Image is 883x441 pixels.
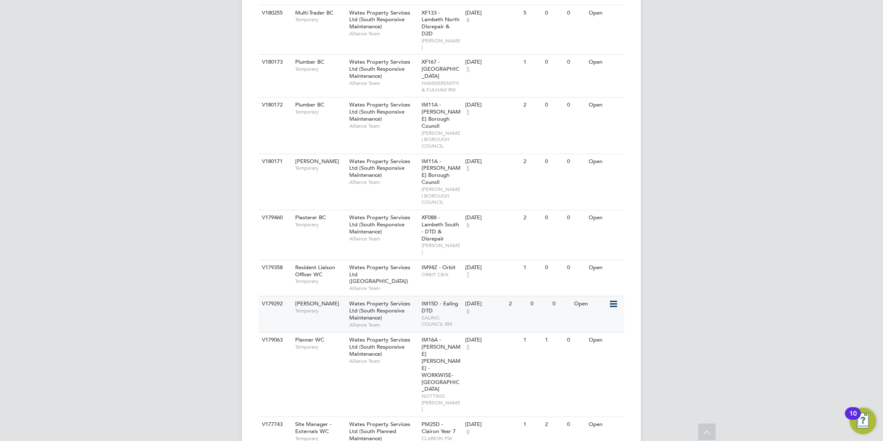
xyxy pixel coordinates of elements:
div: 0 [565,5,587,21]
span: 5 [465,109,471,116]
div: 2 [521,154,543,170]
span: [PERSON_NAME] BOROUGH COUNCIL [422,186,461,206]
div: 0 [543,211,565,226]
span: Wates Property Services Ltd (South Responsive Maintenance) [349,214,410,235]
span: XF133 - Lambeth North Disrepair & D2D [422,9,460,37]
div: V179460 [260,211,289,226]
span: [PERSON_NAME] [295,158,339,165]
div: 1 [521,260,543,276]
div: 0 [543,55,565,70]
div: V180172 [260,98,289,113]
div: 0 [529,297,550,312]
span: [PERSON_NAME] BOROUGH COUNCIL [422,130,461,150]
button: Open Resource Center, 10 new notifications [850,408,876,434]
span: Wates Property Services Ltd ([GEOGRAPHIC_DATA]) [349,264,410,285]
div: 1 [543,333,565,348]
div: 0 [543,98,565,113]
div: Open [587,98,623,113]
span: Temporary [295,109,345,116]
span: Temporary [295,344,345,351]
span: IM94Z - Orbit [422,264,456,271]
div: 1 [521,333,543,348]
span: [PERSON_NAME] [422,37,461,50]
div: 0 [565,98,587,113]
span: Alliance Team [349,123,418,130]
div: Open [587,333,623,348]
div: [DATE] [465,159,519,166]
span: Temporary [295,165,345,172]
div: 0 [543,260,565,276]
span: Temporary [295,278,345,285]
span: Planner WC [295,337,324,344]
div: 0 [550,297,572,312]
div: Open [587,5,623,21]
span: 7 [465,272,471,279]
span: [PERSON_NAME] [295,300,339,307]
span: Alliance Team [349,358,418,365]
div: 0 [565,154,587,170]
span: Plasterer BC [295,214,326,221]
div: Open [587,211,623,226]
span: IM11A - [PERSON_NAME] Borough Council [422,102,461,130]
div: V179063 [260,333,289,348]
div: Open [572,297,609,312]
span: IM16A - [PERSON_NAME] [PERSON_NAME] - WORKWISE- [GEOGRAPHIC_DATA] [422,337,461,393]
span: Alliance Team [349,80,418,87]
span: Wates Property Services Ltd (South Responsive Maintenance) [349,9,410,30]
span: Multi-Trader BC [295,9,333,16]
span: ORBIT C&N [422,272,461,278]
div: Open [587,55,623,70]
div: [DATE] [465,301,505,308]
div: [DATE] [465,10,519,17]
div: V179358 [260,260,289,276]
div: 0 [565,55,587,70]
span: Plumber BC [295,102,324,109]
div: 0 [565,417,587,433]
span: Site Manager - Externals WC [295,421,331,435]
span: Wates Property Services Ltd (South Responsive Maintenance) [349,59,410,80]
span: 6 [465,429,471,436]
span: Wates Property Services Ltd (South Responsive Maintenance) [349,300,410,322]
span: 6 [465,222,471,229]
div: V180171 [260,154,289,170]
div: 1 [521,55,543,70]
div: 0 [543,154,565,170]
span: Wates Property Services Ltd (South Responsive Maintenance) [349,102,410,123]
div: 0 [565,211,587,226]
span: EALING COUNCIL RM [422,315,461,328]
span: Alliance Team [349,285,418,292]
span: Temporary [295,222,345,228]
div: 10 [849,414,857,424]
div: [DATE] [465,215,519,222]
div: Open [587,154,623,170]
span: [PERSON_NAME] [422,243,461,255]
div: V180173 [260,55,289,70]
span: 6 [465,308,471,315]
span: IM11A - [PERSON_NAME] Borough Council [422,158,461,186]
span: Alliance Team [349,322,418,329]
span: 5 [465,165,471,172]
div: 5 [521,5,543,21]
div: 2 [521,98,543,113]
span: 5 [465,66,471,73]
span: Temporary [295,16,345,23]
div: 2 [543,417,565,433]
span: Temporary [295,308,345,315]
span: Plumber BC [295,59,324,66]
div: 0 [565,260,587,276]
div: [DATE] [465,337,519,344]
div: 1 [521,417,543,433]
div: V180255 [260,5,289,21]
span: PM25D - Clairon Year 7 [422,421,456,435]
div: V179292 [260,297,289,312]
span: IM15D - Ealing DTD [422,300,459,315]
div: [DATE] [465,421,519,429]
span: Temporary [295,66,345,73]
span: 6 [465,16,471,23]
div: 0 [543,5,565,21]
span: Alliance Team [349,179,418,186]
span: Alliance Team [349,30,418,37]
div: Open [587,260,623,276]
span: 5 [465,344,471,351]
div: 0 [565,333,587,348]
